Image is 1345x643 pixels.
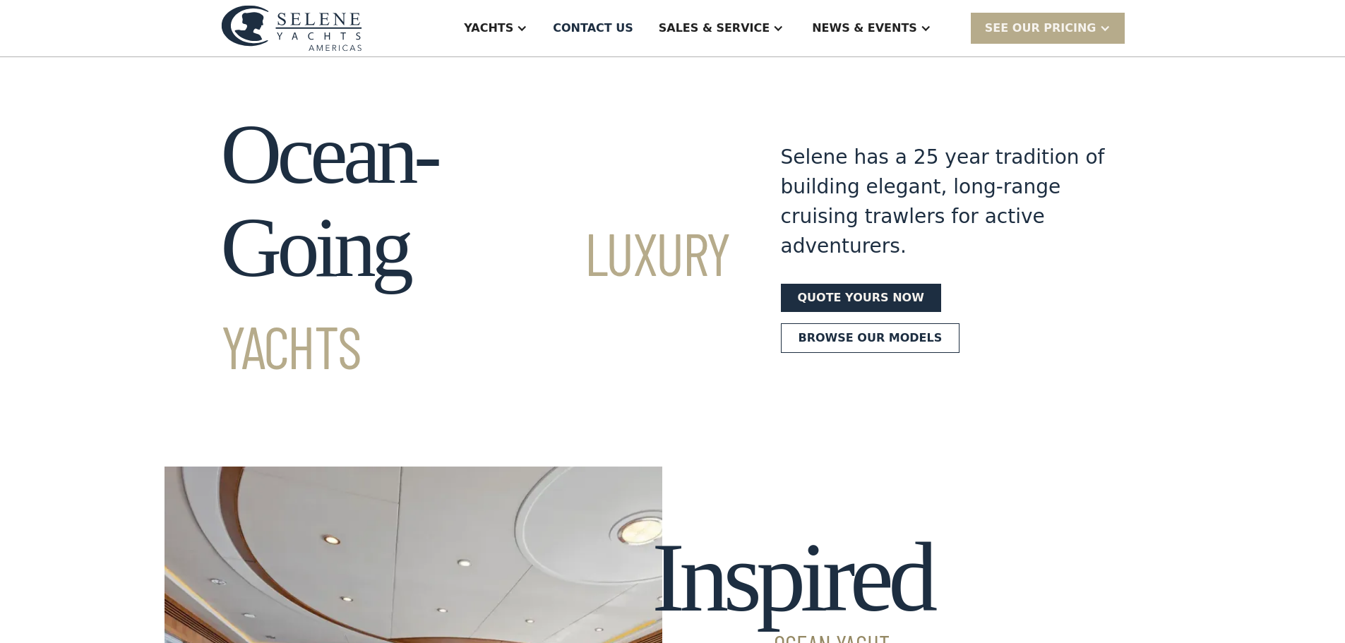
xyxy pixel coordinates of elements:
[221,108,730,387] h1: Ocean-Going
[781,284,941,312] a: Quote yours now
[221,217,730,381] span: Luxury Yachts
[781,323,960,353] a: Browse our models
[221,5,362,51] img: logo
[971,13,1125,43] div: SEE Our Pricing
[812,20,917,37] div: News & EVENTS
[781,143,1106,261] div: Selene has a 25 year tradition of building elegant, long-range cruising trawlers for active adven...
[659,20,770,37] div: Sales & Service
[464,20,513,37] div: Yachts
[553,20,633,37] div: Contact US
[985,20,1096,37] div: SEE Our Pricing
